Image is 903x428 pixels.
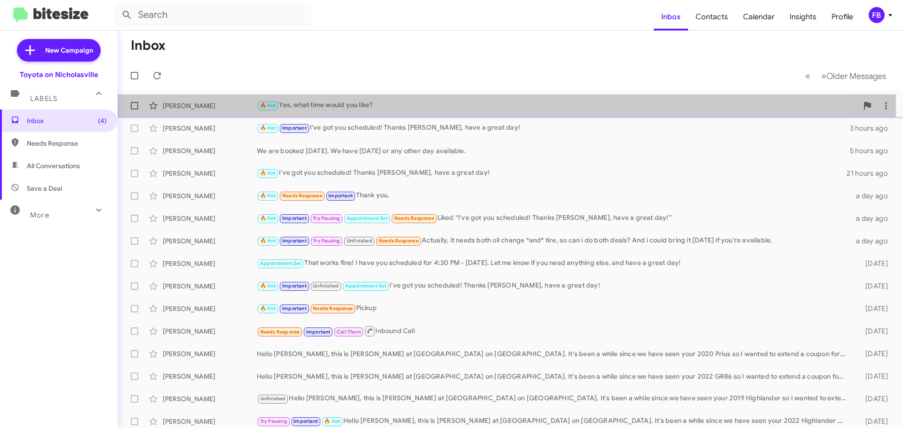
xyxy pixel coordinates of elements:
div: [PERSON_NAME] [163,169,257,178]
div: That works fine! I have you scheduled for 4:30 PM - [DATE]. Let me know if you need anything else... [257,258,850,269]
span: Needs Response [313,305,353,311]
span: Appointment Set [260,260,301,266]
span: Important [282,283,307,289]
input: Search [114,4,311,26]
span: 🔥 Hot [260,215,276,221]
span: 🔥 Hot [324,418,340,424]
a: Profile [824,3,861,31]
div: I've got you scheduled! Thanks [PERSON_NAME], have a great day! [257,123,850,133]
div: [PERSON_NAME] [163,236,257,246]
span: All Conversations [27,161,80,171]
div: [PERSON_NAME] [163,281,257,291]
span: 🔥 Hot [260,193,276,199]
div: [PERSON_NAME] [163,146,257,156]
div: [DATE] [850,259,895,268]
div: Actually, it needs both oil change *and* tire, so can i do both deals? And i could bring it [DATE... [257,235,850,246]
nav: Page navigation example [800,66,892,86]
div: [PERSON_NAME] [163,372,257,381]
span: Try Pausing [260,418,287,424]
a: Calendar [736,3,782,31]
span: Appointment Set [347,215,388,221]
h1: Inbox [131,38,166,53]
a: New Campaign [17,39,101,62]
div: Liked “I've got you scheduled! Thanks [PERSON_NAME], have a great day!” [257,213,850,224]
span: 🔥 Hot [260,238,276,244]
span: Important [282,238,307,244]
span: Try Pausing [313,238,340,244]
span: Labels [30,94,57,103]
span: Important [282,305,307,311]
div: Hello [PERSON_NAME], this is [PERSON_NAME] at [GEOGRAPHIC_DATA] on [GEOGRAPHIC_DATA]. It's been a... [257,349,850,358]
div: [PERSON_NAME] [163,394,257,404]
span: 🔥 Hot [260,125,276,131]
span: Call Them [337,329,361,335]
div: [PERSON_NAME] [163,304,257,313]
span: 🔥 Hot [260,170,276,176]
div: Hello [PERSON_NAME], this is [PERSON_NAME] at [GEOGRAPHIC_DATA] on [GEOGRAPHIC_DATA]. It's been a... [257,416,850,427]
div: I've got you scheduled! Thanks [PERSON_NAME], have a great day! [257,168,847,179]
div: [DATE] [850,417,895,426]
button: Previous [800,66,816,86]
span: New Campaign [45,46,93,55]
span: Needs Response [394,215,434,221]
span: Important [306,329,331,335]
span: Older Messages [826,71,886,81]
span: Save a Deal [27,184,62,193]
a: Insights [782,3,824,31]
span: Important [328,193,353,199]
div: 3 hours ago [850,124,895,133]
div: [DATE] [850,327,895,336]
div: [PERSON_NAME] [163,259,257,268]
span: » [821,70,826,82]
div: Inbound Call [257,325,850,337]
div: [PERSON_NAME] [163,124,257,133]
button: FB [861,7,893,23]
span: « [805,70,810,82]
span: Unfinished [347,238,372,244]
div: a day ago [850,191,895,201]
span: More [30,211,49,219]
div: a day ago [850,236,895,246]
span: Needs Response [27,139,107,148]
span: Needs Response [282,193,322,199]
div: 5 hours ago [850,146,895,156]
div: [DATE] [850,349,895,358]
span: Important [282,125,307,131]
span: Important [282,215,307,221]
span: Unfinished [313,283,339,289]
span: Appointment Set [345,283,387,289]
div: Thank you. [257,190,850,201]
span: Inbox [27,116,107,125]
span: 🔥 Hot [260,305,276,311]
div: I've got you scheduled! Thanks [PERSON_NAME], have a great day! [257,280,850,291]
div: [DATE] [850,394,895,404]
button: Next [816,66,892,86]
div: [PERSON_NAME] [163,214,257,223]
div: [PERSON_NAME] [163,349,257,358]
div: Pickup [257,303,850,314]
div: Hello [PERSON_NAME], this is [PERSON_NAME] at [GEOGRAPHIC_DATA] on [GEOGRAPHIC_DATA]. It's been a... [257,393,850,404]
div: We are booked [DATE]. We have [DATE] or any other day available. [257,146,850,156]
span: 🔥 Hot [260,283,276,289]
a: Inbox [654,3,688,31]
div: FB [869,7,885,23]
div: 21 hours ago [847,169,895,178]
div: [PERSON_NAME] [163,191,257,201]
span: 🔥 Hot [260,102,276,109]
div: [DATE] [850,304,895,313]
span: Try Pausing [313,215,340,221]
div: [DATE] [850,281,895,291]
span: Needs Response [379,238,419,244]
span: Important [293,418,318,424]
div: [DATE] [850,372,895,381]
span: (4) [98,116,107,125]
div: [PERSON_NAME] [163,327,257,336]
span: Unfinished [260,396,286,402]
div: [PERSON_NAME] [163,101,257,110]
div: Yes, what time would you like? [257,100,858,111]
span: Needs Response [260,329,300,335]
